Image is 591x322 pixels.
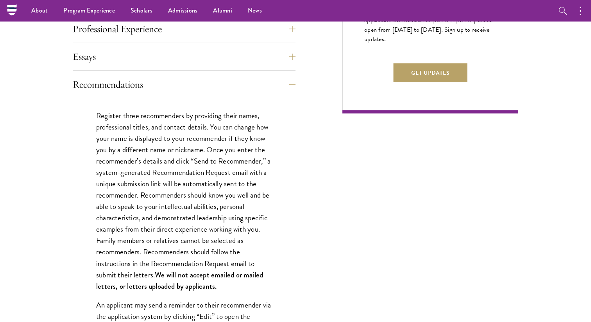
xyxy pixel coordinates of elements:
[394,63,467,82] button: Get Updates
[73,20,295,38] button: Professional Experience
[73,75,295,94] button: Recommendations
[96,110,272,292] p: Register three recommenders by providing their names, professional titles, and contact details. Y...
[73,47,295,66] button: Essays
[96,270,263,291] strong: We will not accept emailed or mailed letters, or letters uploaded by applicants.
